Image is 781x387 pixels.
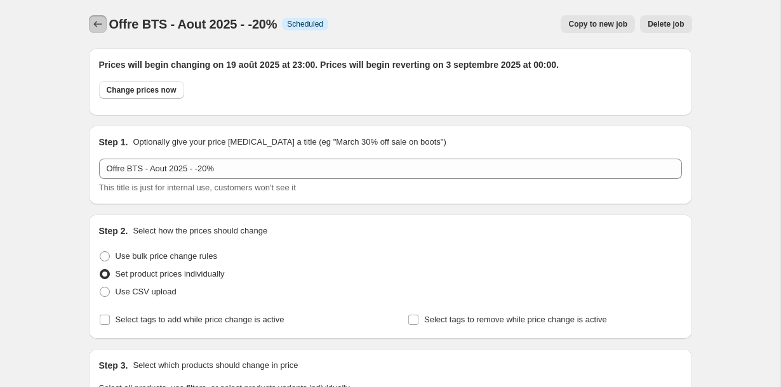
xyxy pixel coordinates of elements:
[648,19,684,29] span: Delete job
[133,359,298,372] p: Select which products should change in price
[99,183,296,192] span: This title is just for internal use, customers won't see it
[116,287,177,296] span: Use CSV upload
[99,136,128,148] h2: Step 1.
[133,136,446,148] p: Optionally give your price [MEDICAL_DATA] a title (eg "March 30% off sale on boots")
[424,315,607,324] span: Select tags to remove while price change is active
[561,15,635,33] button: Copy to new job
[116,315,284,324] span: Select tags to add while price change is active
[116,251,217,261] span: Use bulk price change rules
[99,225,128,237] h2: Step 2.
[99,359,128,372] h2: Step 3.
[107,85,177,95] span: Change prices now
[640,15,691,33] button: Delete job
[287,19,323,29] span: Scheduled
[116,269,225,279] span: Set product prices individually
[568,19,627,29] span: Copy to new job
[109,17,277,31] span: Offre BTS - Aout 2025 - -20%
[99,58,682,71] h2: Prices will begin changing on 19 août 2025 at 23:00. Prices will begin reverting on 3 septembre 2...
[99,159,682,179] input: 30% off holiday sale
[89,15,107,33] button: Price change jobs
[99,81,184,99] button: Change prices now
[133,225,267,237] p: Select how the prices should change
